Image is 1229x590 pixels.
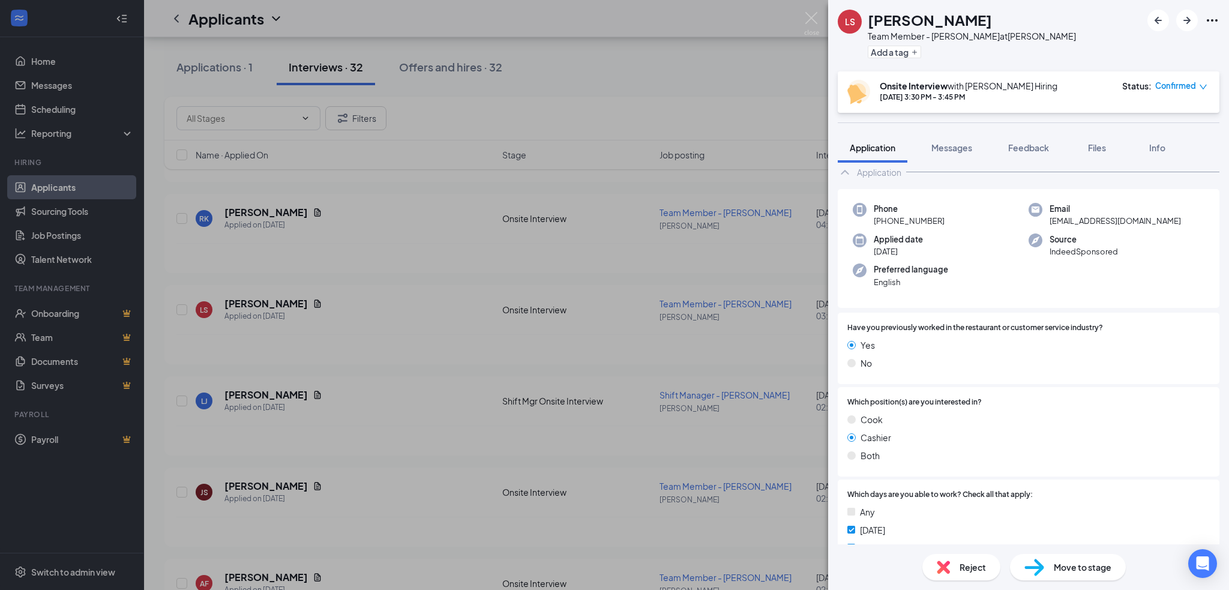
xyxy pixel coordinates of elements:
[874,245,923,257] span: [DATE]
[960,561,986,574] span: Reject
[880,92,1057,102] div: [DATE] 3:30 PM - 3:45 PM
[847,322,1103,334] span: Have you previously worked in the restaurant or customer service industry?
[1155,80,1196,92] span: Confirmed
[1176,10,1198,31] button: ArrowRight
[868,30,1076,42] div: Team Member - [PERSON_NAME] at [PERSON_NAME]
[861,339,875,352] span: Yes
[860,541,885,555] span: [DATE]
[857,166,901,178] div: Application
[1180,13,1194,28] svg: ArrowRight
[874,215,945,227] span: [PHONE_NUMBER]
[1050,233,1118,245] span: Source
[860,523,885,537] span: [DATE]
[845,16,855,28] div: LS
[1050,215,1181,227] span: [EMAIL_ADDRESS][DOMAIN_NAME]
[838,165,852,179] svg: ChevronUp
[874,276,948,288] span: English
[861,431,891,444] span: Cashier
[847,397,982,408] span: Which position(s) are you interested in?
[880,80,948,91] b: Onsite Interview
[874,203,945,215] span: Phone
[1205,13,1219,28] svg: Ellipses
[861,357,872,370] span: No
[1151,13,1165,28] svg: ArrowLeftNew
[874,263,948,275] span: Preferred language
[1199,83,1207,91] span: down
[1050,203,1181,215] span: Email
[1188,549,1217,578] div: Open Intercom Messenger
[1147,10,1169,31] button: ArrowLeftNew
[880,80,1057,92] div: with [PERSON_NAME] Hiring
[1088,142,1106,153] span: Files
[1008,142,1049,153] span: Feedback
[1122,80,1152,92] div: Status :
[868,46,921,58] button: PlusAdd a tag
[868,10,992,30] h1: [PERSON_NAME]
[1050,245,1118,257] span: IndeedSponsored
[874,233,923,245] span: Applied date
[861,449,880,462] span: Both
[847,489,1033,501] span: Which days are you able to work? Check all that apply:
[1149,142,1165,153] span: Info
[911,49,918,56] svg: Plus
[931,142,972,153] span: Messages
[850,142,895,153] span: Application
[1054,561,1111,574] span: Move to stage
[861,413,883,426] span: Cook
[860,505,875,519] span: Any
